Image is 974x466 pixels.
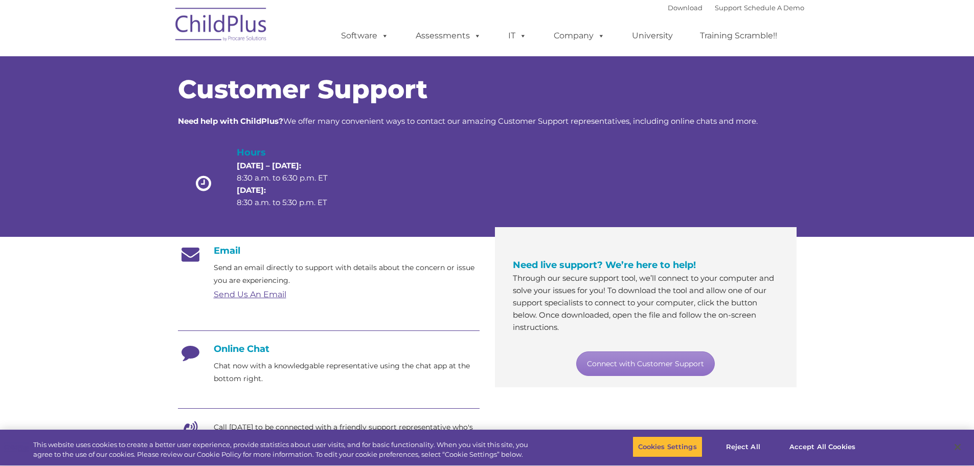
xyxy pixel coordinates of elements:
p: 8:30 a.m. to 6:30 p.m. ET 8:30 a.m. to 5:30 p.m. ET [237,160,345,209]
strong: [DATE]: [237,185,266,195]
span: Need live support? We’re here to help! [513,259,696,271]
div: This website uses cookies to create a better user experience, provide statistics about user visit... [33,440,536,460]
h4: Email [178,245,480,256]
p: Send an email directly to support with details about the concern or issue you are experiencing. [214,261,480,287]
a: Training Scramble!! [690,26,787,46]
p: Chat now with a knowledgable representative using the chat app at the bottom right. [214,360,480,385]
a: Connect with Customer Support [576,351,715,376]
strong: [DATE] – [DATE]: [237,161,301,170]
a: Download [668,4,703,12]
a: University [622,26,683,46]
h4: Hours [237,145,345,160]
a: IT [498,26,537,46]
strong: Need help with ChildPlus? [178,116,283,126]
button: Reject All [711,436,775,458]
img: ChildPlus by Procare Solutions [170,1,273,52]
button: Cookies Settings [632,436,703,458]
button: Close [946,436,969,458]
p: Call [DATE] to be connected with a friendly support representative who's eager to help. [214,421,480,447]
a: Schedule A Demo [744,4,804,12]
a: Support [715,4,742,12]
a: Company [543,26,615,46]
a: Software [331,26,399,46]
button: Accept All Cookies [784,436,861,458]
font: | [668,4,804,12]
span: We offer many convenient ways to contact our amazing Customer Support representatives, including ... [178,116,758,126]
p: Through our secure support tool, we’ll connect to your computer and solve your issues for you! To... [513,272,779,334]
a: Assessments [405,26,491,46]
span: Customer Support [178,74,427,105]
a: Send Us An Email [214,290,286,299]
h4: Online Chat [178,343,480,354]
